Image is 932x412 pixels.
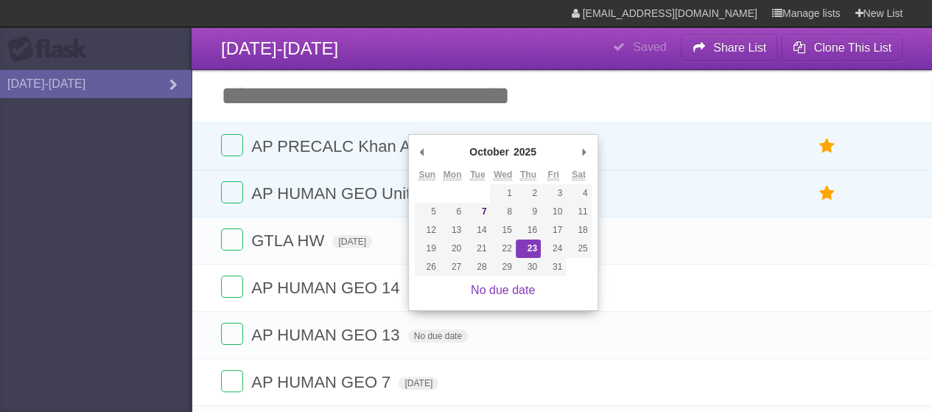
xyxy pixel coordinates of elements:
button: 26 [415,258,440,276]
button: 2 [516,184,541,203]
button: 1 [490,184,515,203]
button: 31 [541,258,566,276]
button: Previous Month [415,141,430,163]
button: 7 [465,203,490,221]
abbr: Thursday [520,170,536,181]
span: [DATE]-[DATE] [221,38,338,58]
button: 13 [440,221,465,240]
button: 3 [541,184,566,203]
button: 17 [541,221,566,240]
span: GTLA HW [251,231,328,250]
label: Done [221,276,243,298]
button: Next Month [577,141,592,163]
b: Share List [713,41,766,54]
abbr: Monday [444,170,462,181]
button: 25 [566,240,591,258]
span: [DATE] [332,235,372,248]
button: 27 [440,258,465,276]
label: Done [221,134,243,156]
abbr: Friday [547,170,558,181]
span: No due date [408,329,468,343]
button: 23 [516,240,541,258]
label: Done [221,228,243,251]
button: Share List [681,35,778,61]
button: 9 [516,203,541,221]
label: Done [221,370,243,392]
button: 6 [440,203,465,221]
span: AP HUMAN GEO Unit 2 Assignment [251,184,516,203]
button: 15 [490,221,515,240]
span: [DATE] [399,377,438,390]
button: 29 [490,258,515,276]
button: 14 [465,221,490,240]
button: 10 [541,203,566,221]
button: 20 [440,240,465,258]
a: No due date [471,284,535,296]
button: 28 [465,258,490,276]
button: 30 [516,258,541,276]
label: Star task [813,181,841,206]
button: 16 [516,221,541,240]
button: 19 [415,240,440,258]
div: Flask [7,36,96,63]
abbr: Tuesday [470,170,485,181]
b: Clone This List [813,41,891,54]
abbr: Sunday [418,170,435,181]
button: 22 [490,240,515,258]
abbr: Wednesday [494,170,512,181]
button: 5 [415,203,440,221]
span: AP HUMAN GEO 14 [251,279,403,297]
button: Clone This List [781,35,903,61]
abbr: Saturday [572,170,586,181]
button: 18 [566,221,591,240]
label: Done [221,323,243,345]
div: October [467,141,511,163]
div: 2025 [511,141,539,163]
label: Done [221,181,243,203]
span: AP HUMAN GEO 7 [251,373,394,391]
label: Star task [813,134,841,158]
button: 21 [465,240,490,258]
b: Saved [633,41,666,53]
button: 11 [566,203,591,221]
span: AP PRECALC Khan Academy [251,137,471,156]
button: 12 [415,221,440,240]
button: 4 [566,184,591,203]
span: AP HUMAN GEO 13 [251,326,403,344]
button: 24 [541,240,566,258]
button: 8 [490,203,515,221]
